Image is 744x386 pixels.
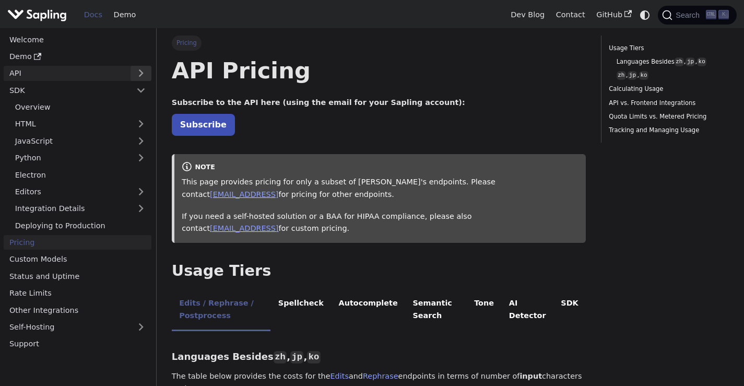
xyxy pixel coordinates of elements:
[4,336,151,352] a: Support
[182,176,578,201] p: This page provides pricing for only a subset of [PERSON_NAME]'s endpoints. Please contact for pri...
[9,100,151,115] a: Overview
[210,224,278,232] a: [EMAIL_ADDRESS]
[131,66,151,81] button: Expand sidebar category 'API'
[4,268,151,284] a: Status and Uptime
[330,372,349,380] a: Edits
[307,351,320,364] code: ko
[609,112,725,122] a: Quota Limits vs. Metered Pricing
[591,7,637,23] a: GitHub
[9,201,151,216] a: Integration Details
[4,286,151,301] a: Rate Limits
[4,32,151,47] a: Welcome
[672,11,706,19] span: Search
[172,98,465,107] strong: Subscribe to the API here (using the email for your Sapling account):
[7,7,70,22] a: Sapling.ai
[4,252,151,267] a: Custom Models
[637,7,653,22] button: Switch between dark and light mode (currently system mode)
[172,36,202,50] span: Pricing
[131,83,151,98] button: Collapse sidebar category 'SDK'
[172,56,586,85] h1: API Pricing
[617,71,626,80] code: zh
[4,235,151,250] a: Pricing
[697,57,706,66] code: ko
[505,7,550,23] a: Dev Blog
[4,66,131,81] a: API
[270,290,331,331] li: Spellcheck
[9,150,151,166] a: Python
[108,7,141,23] a: Demo
[617,71,722,80] a: zh,jp,ko
[639,71,648,80] code: ko
[78,7,108,23] a: Docs
[131,184,151,200] button: Expand sidebar category 'Editors'
[172,262,586,280] h2: Usage Tiers
[9,116,151,132] a: HTML
[9,167,151,182] a: Electron
[4,320,151,335] a: Self-Hosting
[9,133,151,148] a: JavaScript
[290,351,303,364] code: jp
[4,302,151,318] a: Other Integrations
[686,57,695,66] code: jp
[467,290,502,331] li: Tone
[4,49,151,64] a: Demo
[501,290,553,331] li: AI Detector
[331,290,405,331] li: Autocomplete
[658,6,736,25] button: Search (Ctrl+K)
[172,36,586,50] nav: Breadcrumbs
[609,84,725,94] a: Calculating Usage
[182,161,578,174] div: note
[718,10,729,19] kbd: K
[172,290,271,331] li: Edits / Rephrase / Postprocess
[609,125,725,135] a: Tracking and Managing Usage
[519,372,542,380] strong: input
[172,351,586,363] h3: Languages Besides , ,
[675,57,684,66] code: zh
[617,57,722,67] a: Languages Besideszh,jp,ko
[274,351,287,364] code: zh
[9,184,131,200] a: Editors
[550,7,591,23] a: Contact
[609,98,725,108] a: API vs. Frontend Integrations
[210,190,278,198] a: [EMAIL_ADDRESS]
[628,71,637,80] code: jp
[172,114,235,135] a: Subscribe
[553,290,586,331] li: SDK
[7,7,67,22] img: Sapling.ai
[609,43,725,53] a: Usage Tiers
[9,218,151,233] a: Deploying to Production
[4,83,131,98] a: SDK
[182,210,578,236] p: If you need a self-hosted solution or a BAA for HIPAA compliance, please also contact for custom ...
[405,290,467,331] li: Semantic Search
[363,372,398,380] a: Rephrase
